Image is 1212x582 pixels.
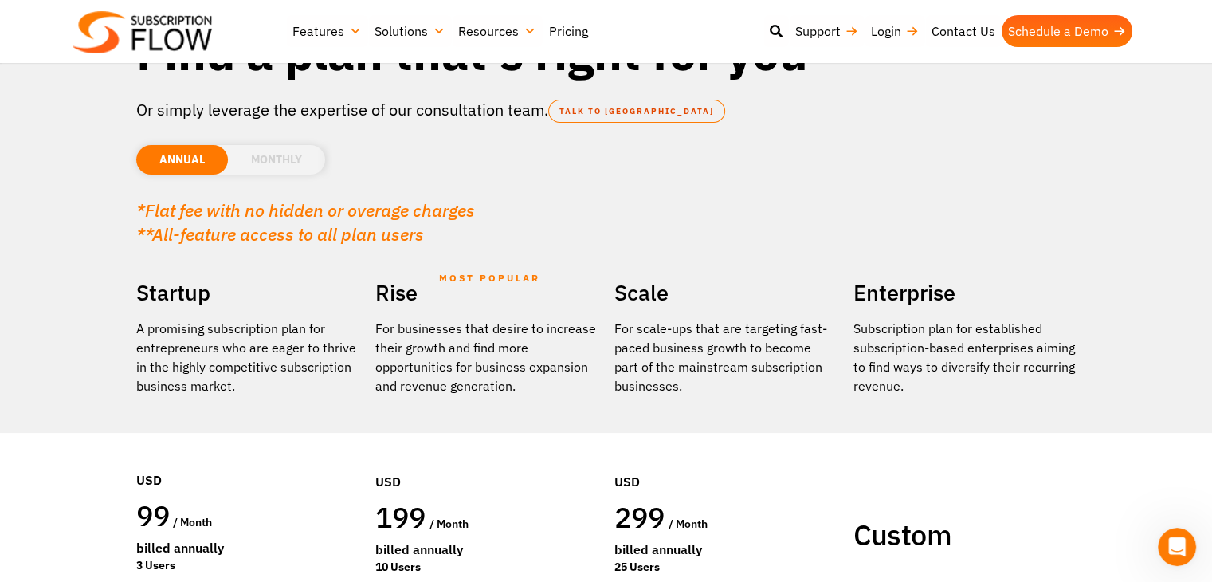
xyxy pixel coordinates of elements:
a: Contact Us [925,15,1002,47]
span: / month [429,517,469,531]
span: 99 [136,497,171,534]
div: 25 Users [614,559,837,576]
span: MOST POPULAR [439,260,540,297]
a: Features [286,15,368,47]
div: For scale-ups that are targeting fast-paced business growth to become part of the mainstream subs... [614,319,837,395]
a: Solutions [368,15,452,47]
span: / month [173,515,212,529]
div: Billed Annually [614,540,837,559]
h2: Scale [614,274,837,311]
div: 10 Users [375,559,598,576]
h2: Startup [136,274,359,311]
span: 199 [375,498,426,536]
div: USD [136,423,359,497]
p: A promising subscription plan for entrepreneurs who are eager to thrive in the highly competitive... [136,319,359,395]
a: TALK TO [GEOGRAPHIC_DATA] [548,100,725,123]
a: Support [789,15,865,47]
h2: Rise [375,274,598,311]
div: USD [375,424,598,499]
span: / month [669,517,708,531]
li: ANNUAL [136,145,228,175]
h2: Enterprise [853,274,1077,311]
div: Billed Annually [136,538,359,557]
iframe: Intercom live chat [1158,528,1196,566]
p: Or simply leverage the expertise of our consultation team. [136,98,1077,122]
em: *Flat fee with no hidden or overage charges [136,199,475,222]
a: Resources [452,15,543,47]
span: 299 [614,498,665,536]
div: Billed Annually [375,540,598,559]
a: Login [865,15,925,47]
span: Custom [853,516,951,553]
div: USD [614,424,837,499]
p: Subscription plan for established subscription-based enterprises aiming to find ways to diversify... [853,319,1077,395]
div: For businesses that desire to increase their growth and find more opportunities for business expa... [375,319,598,395]
a: Pricing [543,15,594,47]
div: 3 Users [136,557,359,574]
em: **All-feature access to all plan users [136,222,424,246]
h1: Find a plan that's right for you [136,22,1077,82]
img: Subscriptionflow [73,11,212,53]
a: Schedule a Demo [1002,15,1132,47]
li: MONTHLY [228,145,325,175]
